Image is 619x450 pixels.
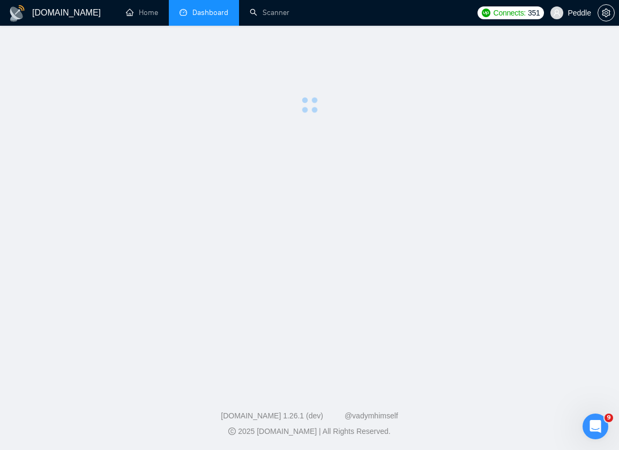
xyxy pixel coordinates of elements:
[250,8,289,17] a: searchScanner
[345,411,398,420] a: @vadymhimself
[528,7,540,19] span: 351
[482,9,490,17] img: upwork-logo.png
[9,5,26,22] img: logo
[192,8,228,17] span: Dashboard
[605,414,613,422] span: 9
[598,9,614,17] span: setting
[553,9,561,17] span: user
[126,8,158,17] a: homeHome
[598,4,615,21] button: setting
[228,427,236,435] span: copyright
[583,414,608,439] iframe: Intercom live chat
[180,9,187,16] span: dashboard
[494,7,526,19] span: Connects:
[598,9,615,17] a: setting
[221,411,323,420] a: [DOMAIN_NAME] 1.26.1 (dev)
[9,426,610,437] div: 2025 [DOMAIN_NAME] | All Rights Reserved.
